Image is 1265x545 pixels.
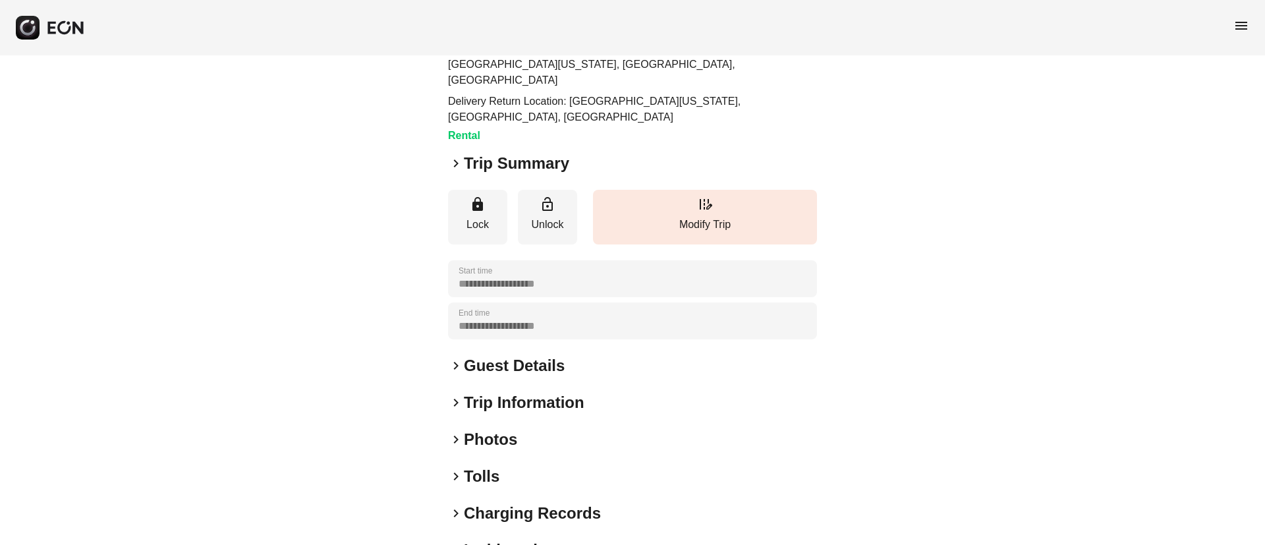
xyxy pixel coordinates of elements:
[524,217,571,233] p: Unlock
[448,190,507,244] button: Lock
[448,469,464,484] span: keyboard_arrow_right
[464,153,569,174] h2: Trip Summary
[470,196,486,212] span: lock
[1233,18,1249,34] span: menu
[697,196,713,212] span: edit_road
[448,358,464,374] span: keyboard_arrow_right
[455,217,501,233] p: Lock
[448,156,464,171] span: keyboard_arrow_right
[464,429,517,450] h2: Photos
[448,128,754,144] h3: Rental
[448,505,464,521] span: keyboard_arrow_right
[540,196,555,212] span: lock_open
[448,432,464,447] span: keyboard_arrow_right
[448,94,754,125] p: Delivery Return Location: [GEOGRAPHIC_DATA][US_STATE], [GEOGRAPHIC_DATA], [GEOGRAPHIC_DATA]
[464,355,565,376] h2: Guest Details
[464,466,499,487] h2: Tolls
[448,395,464,411] span: keyboard_arrow_right
[448,41,754,88] p: Delivery Pickup Location: [GEOGRAPHIC_DATA], [GEOGRAPHIC_DATA][US_STATE], [GEOGRAPHIC_DATA], [GEO...
[593,190,817,244] button: Modify Trip
[518,190,577,244] button: Unlock
[600,217,810,233] p: Modify Trip
[464,503,601,524] h2: Charging Records
[464,392,584,413] h2: Trip Information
